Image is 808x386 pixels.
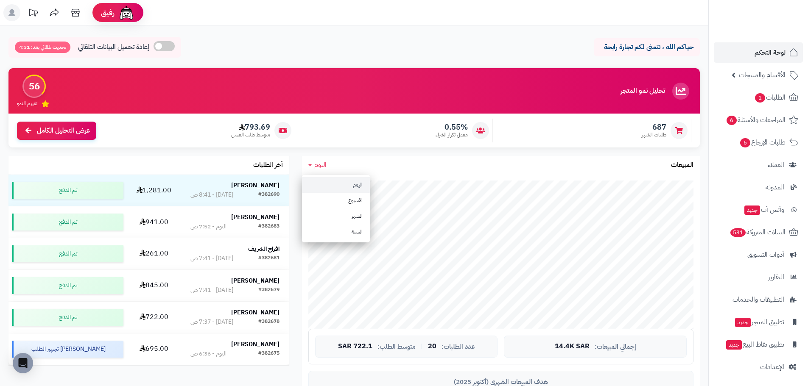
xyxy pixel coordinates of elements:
[714,132,803,153] a: طلبات الإرجاع6
[302,224,370,240] a: السنة
[314,160,327,170] span: اليوم
[12,277,123,294] div: تم الدفع
[248,244,280,253] strong: افراح الشريف
[231,340,280,349] strong: [PERSON_NAME]
[127,333,181,365] td: 695.00
[15,42,70,53] span: تحديث تلقائي بعد: 4:31
[231,181,280,190] strong: [PERSON_NAME]
[714,222,803,242] a: السلات المتروكة531
[231,122,270,132] span: 793.69
[726,114,786,126] span: المراجعات والأسئلة
[642,131,666,139] span: طلبات الشهر
[190,318,233,326] div: [DATE] - 7:37 ص
[421,343,423,350] span: |
[621,87,665,95] h3: تحليل نمو المتجر
[595,343,636,350] span: إجمالي المبيعات:
[766,181,784,193] span: المدونة
[714,334,803,355] a: تطبيق نقاط البيعجديد
[101,8,115,18] span: رفيق
[258,191,280,199] div: #382690
[555,343,590,350] span: 14.4K SAR
[714,177,803,197] a: المدونة
[338,343,372,350] span: 722.1 SAR
[428,343,436,350] span: 20
[258,350,280,358] div: #382675
[768,271,784,283] span: التقارير
[190,254,233,263] div: [DATE] - 7:41 ص
[760,361,784,373] span: الإعدادات
[740,138,751,148] span: 6
[302,208,370,224] a: الشهر
[12,309,123,326] div: تم الدفع
[231,276,280,285] strong: [PERSON_NAME]
[436,122,468,132] span: 0.55%
[12,214,123,230] div: تم الدفع
[127,238,181,269] td: 261.00
[768,159,784,171] span: العملاء
[642,122,666,132] span: 687
[258,286,280,294] div: #382679
[730,226,786,238] span: السلات المتروكة
[739,136,786,148] span: طلبات الإرجاع
[714,155,803,175] a: العملاء
[302,193,370,208] a: الأسبوع
[714,357,803,377] a: الإعدادات
[714,42,803,63] a: لوحة التحكم
[231,308,280,317] strong: [PERSON_NAME]
[127,270,181,301] td: 845.00
[253,161,283,169] h3: آخر الطلبات
[714,289,803,310] a: التطبيقات والخدمات
[714,200,803,220] a: وآتس آبجديد
[258,254,280,263] div: #382681
[127,206,181,238] td: 941.00
[714,244,803,265] a: أدوات التسويق
[12,182,123,199] div: تم الدفع
[734,316,784,328] span: تطبيق المتجر
[755,47,786,58] span: لوحة التحكم
[733,294,784,305] span: التطبيقات والخدمات
[231,213,280,222] strong: [PERSON_NAME]
[714,87,803,108] a: الطلبات1
[22,4,44,23] a: تحديثات المنصة
[37,126,90,136] span: عرض التحليل الكامل
[12,245,123,262] div: تم الدفع
[714,110,803,130] a: المراجعات والأسئلة6
[118,4,135,21] img: ai-face.png
[377,343,416,350] span: متوسط الطلب:
[127,175,181,206] td: 1,281.00
[190,286,233,294] div: [DATE] - 7:41 ص
[190,350,226,358] div: اليوم - 6:36 ص
[442,343,475,350] span: عدد الطلبات:
[714,267,803,287] a: التقارير
[17,122,96,140] a: عرض التحليل الكامل
[747,249,784,261] span: أدوات التسويق
[714,312,803,332] a: تطبيق المتجرجديد
[78,42,149,52] span: إعادة تحميل البيانات التلقائي
[739,69,786,81] span: الأقسام والمنتجات
[190,222,226,231] div: اليوم - 7:52 ص
[726,115,737,125] span: 6
[13,353,33,373] div: Open Intercom Messenger
[750,6,800,24] img: logo-2.png
[127,302,181,333] td: 722.00
[231,131,270,139] span: متوسط طلب العميل
[12,341,123,358] div: [PERSON_NAME] تجهيز الطلب
[436,131,468,139] span: معدل تكرار الشراء
[308,160,327,170] a: اليوم
[725,339,784,350] span: تطبيق نقاط البيع
[671,161,693,169] h3: المبيعات
[744,205,760,215] span: جديد
[190,191,233,199] div: [DATE] - 8:41 ص
[600,42,693,52] p: حياكم الله ، نتمنى لكم تجارة رابحة
[258,222,280,231] div: #382683
[726,340,742,350] span: جديد
[17,100,37,107] span: تقييم النمو
[744,204,784,216] span: وآتس آب
[730,228,746,238] span: 531
[755,93,766,103] span: 1
[258,318,280,326] div: #382678
[754,92,786,103] span: الطلبات
[735,318,751,327] span: جديد
[302,177,370,193] a: اليوم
